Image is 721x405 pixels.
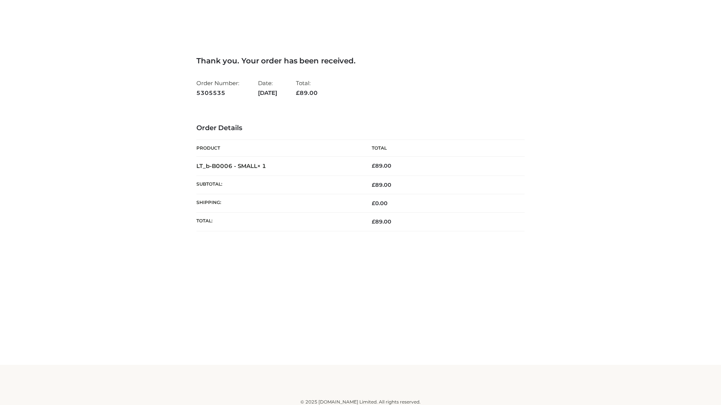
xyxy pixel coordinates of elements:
[258,88,277,98] strong: [DATE]
[372,218,391,225] span: 89.00
[296,89,300,96] span: £
[372,181,391,188] span: 89.00
[372,200,375,207] span: £
[196,162,266,169] strong: LT_b-B0006 - SMALL
[360,140,525,157] th: Total
[196,213,360,231] th: Total:
[196,140,360,157] th: Product
[196,194,360,213] th: Shipping:
[372,162,391,169] bdi: 89.00
[196,124,525,132] h3: Order Details
[296,89,318,96] span: 89.00
[372,200,388,207] bdi: 0.00
[258,76,277,99] li: Date:
[196,76,239,99] li: Order Number:
[372,218,375,225] span: £
[196,175,360,194] th: Subtotal:
[257,162,266,169] strong: × 1
[196,88,239,98] strong: 5305535
[196,56,525,65] h3: Thank you. Your order has been received.
[296,76,318,99] li: Total:
[372,162,375,169] span: £
[372,181,375,188] span: £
